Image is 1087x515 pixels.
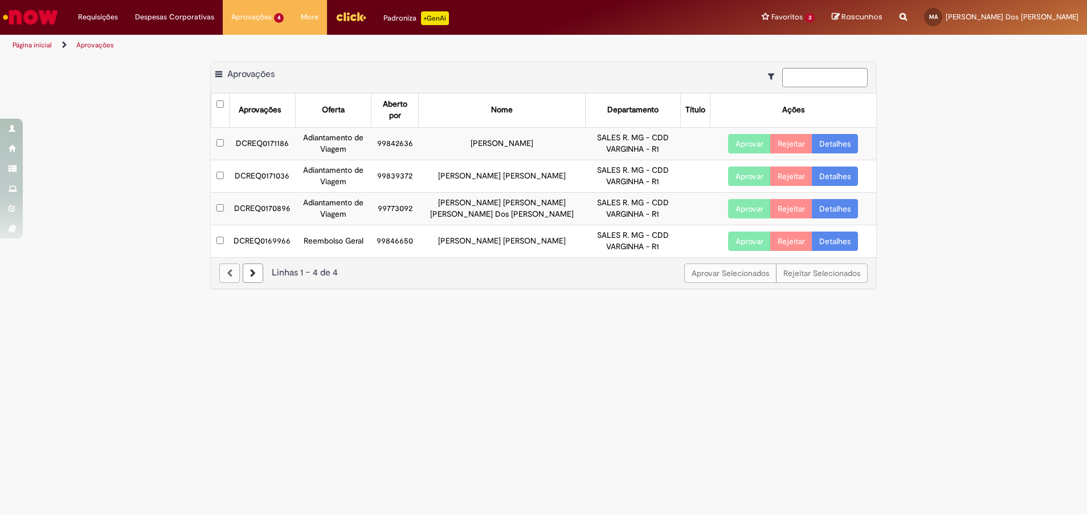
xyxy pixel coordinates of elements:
td: [PERSON_NAME] [PERSON_NAME] [418,160,585,192]
div: Aberto por [376,99,413,121]
td: Adiantamento de Viagem [295,192,371,225]
td: DCREQ0169966 [229,225,295,257]
td: Adiantamento de Viagem [295,127,371,160]
td: 99839372 [371,160,418,192]
td: SALES R. MG - CDD VARGINHA - R1 [585,160,680,192]
button: Rejeitar [770,232,812,251]
span: Rascunhos [841,11,882,22]
td: DCREQ0170896 [229,192,295,225]
td: Adiantamento de Viagem [295,160,371,192]
td: 99846650 [371,225,418,257]
img: click_logo_yellow_360x200.png [336,8,366,25]
button: Rejeitar [770,134,812,153]
span: More [301,11,318,23]
p: +GenAi [421,11,449,25]
button: Aprovar [728,134,771,153]
span: 3 [805,13,815,23]
span: Aprovações [227,68,275,80]
td: SALES R. MG - CDD VARGINHA - R1 [585,192,680,225]
ul: Trilhas de página [9,35,716,56]
span: Requisições [78,11,118,23]
a: Rascunhos [832,12,882,23]
div: Padroniza [383,11,449,25]
td: [PERSON_NAME] [PERSON_NAME] [418,225,585,257]
button: Rejeitar [770,199,812,218]
td: SALES R. MG - CDD VARGINHA - R1 [585,127,680,160]
div: Nome [491,104,513,116]
div: Ações [782,104,804,116]
div: Departamento [607,104,659,116]
a: Detalhes [812,167,858,186]
span: Aprovações [231,11,272,23]
button: Aprovar [728,199,771,218]
a: Detalhes [812,134,858,153]
span: Despesas Corporativas [135,11,214,23]
td: SALES R. MG - CDD VARGINHA - R1 [585,225,680,257]
button: Rejeitar [770,167,812,186]
td: DCREQ0171036 [229,160,295,192]
td: [PERSON_NAME] [PERSON_NAME] [PERSON_NAME] Dos [PERSON_NAME] [418,192,585,225]
span: MA [929,13,938,21]
div: Título [685,104,705,116]
td: DCREQ0171186 [229,127,295,160]
div: Oferta [322,104,345,116]
span: Favoritos [771,11,803,23]
div: Linhas 1 − 4 de 4 [219,266,868,279]
span: 4 [274,13,284,23]
button: Aprovar [728,167,771,186]
th: Aprovações [229,94,295,127]
a: Aprovações [76,40,114,50]
a: Detalhes [812,199,858,218]
a: Detalhes [812,232,858,251]
button: Aprovar [728,232,771,251]
img: ServiceNow [1,6,60,29]
td: 99773092 [371,192,418,225]
i: Mostrar filtros para: Suas Solicitações [768,72,780,80]
td: 99842636 [371,127,418,160]
div: Aprovações [239,104,281,116]
td: Reembolso Geral [295,225,371,257]
span: [PERSON_NAME] Dos [PERSON_NAME] [946,12,1078,22]
a: Página inicial [13,40,52,50]
td: [PERSON_NAME] [418,127,585,160]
